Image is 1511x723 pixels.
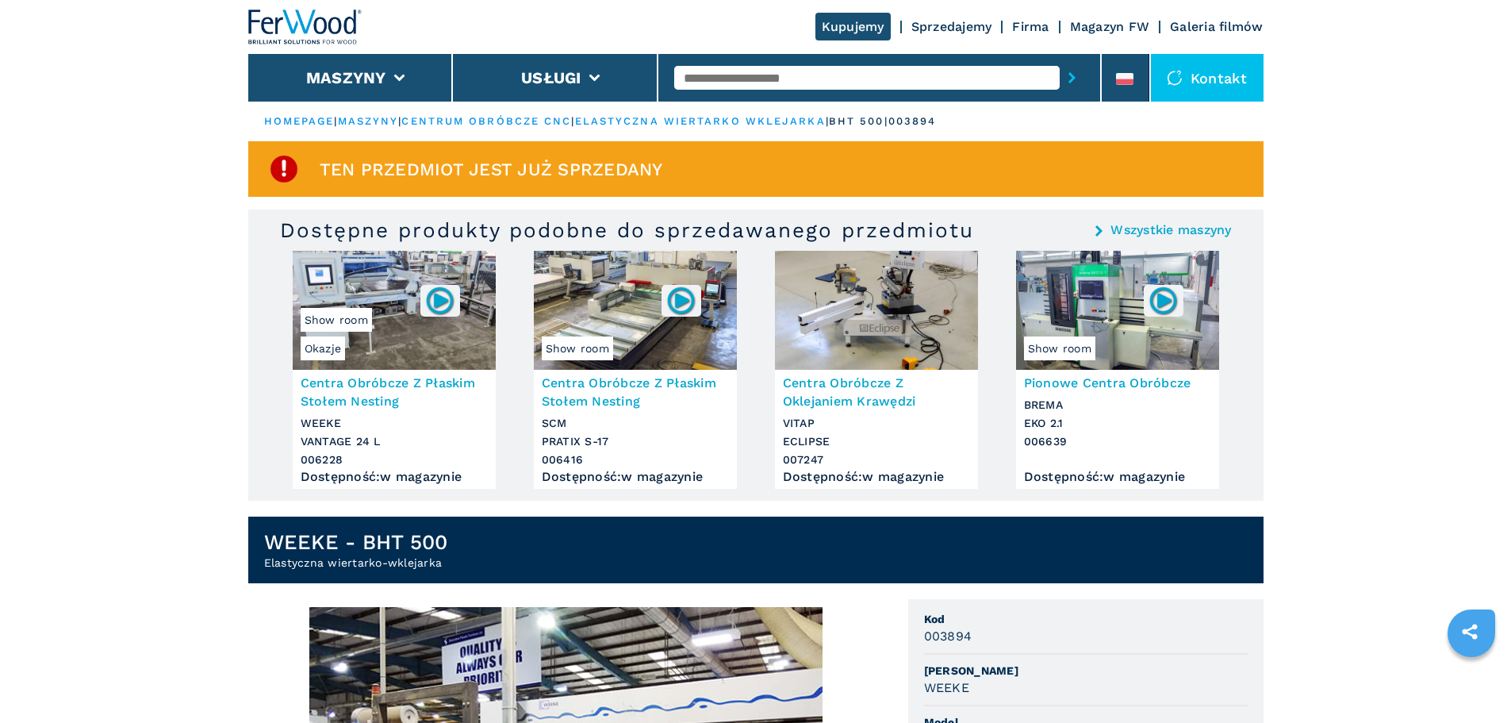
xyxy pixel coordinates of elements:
h3: Dostępne produkty podobne do sprzedawanego przedmiotu [280,217,974,243]
div: Dostępność : w magazynie [1024,473,1211,481]
button: Maszyny [306,68,386,87]
span: Show room [542,337,613,360]
p: bht 500 | [829,114,888,129]
h3: Centra Obróbcze Z Oklejaniem Krawędzi [783,374,970,410]
a: elastyczna wiertarko wklejarka [575,115,826,127]
a: Wszystkie maszyny [1110,224,1231,237]
img: Pionowe Centra Obróbcze BREMA EKO 2.1 [1016,251,1219,370]
a: Kupujemy [815,13,891,40]
h2: Elastyczna wiertarko-wklejarka [264,555,448,571]
div: Dostępność : w magazynie [301,473,488,481]
div: Dostępność : w magazynie [783,473,970,481]
a: HOMEPAGE [264,115,335,127]
span: | [398,115,401,127]
h3: VITAP ECLIPSE 007247 [783,414,970,469]
img: 006639 [1148,285,1179,316]
span: | [826,115,829,127]
button: submit-button [1060,60,1084,96]
a: Centra Obróbcze Z Płaskim Stołem Nesting SCM PRATIX S-17Show room006416Centra Obróbcze Z Płaskim ... [534,251,737,489]
h3: BREMA EKO 2.1 006639 [1024,396,1211,451]
h3: WEEKE [924,679,969,697]
img: Centra Obróbcze Z Oklejaniem Krawędzi VITAP ECLIPSE [775,251,978,370]
img: 006416 [665,285,696,316]
h3: Pionowe Centra Obróbcze [1024,374,1211,392]
h3: WEEKE VANTAGE 24 L 006228 [301,414,488,469]
a: Centra Obróbcze Z Płaskim Stołem Nesting WEEKE VANTAGE 24 LOkazjeShow room006228Centra Obróbcze Z... [293,251,496,489]
span: Okazje [301,337,346,360]
img: Centra Obróbcze Z Płaskim Stołem Nesting SCM PRATIX S-17 [534,251,737,370]
p: 003894 [888,114,937,129]
span: [PERSON_NAME] [924,663,1248,679]
a: Centra Obróbcze Z Oklejaniem Krawędzi VITAP ECLIPSECentra Obróbcze Z Oklejaniem KrawędziVITAPECLI... [775,251,978,489]
button: Usługi [521,68,581,87]
h3: SCM PRATIX S-17 006416 [542,414,729,469]
span: | [571,115,574,127]
span: Ten przedmiot jest już sprzedany [320,160,663,179]
img: Centra Obróbcze Z Płaskim Stołem Nesting WEEKE VANTAGE 24 L [293,251,496,370]
a: Sprzedajemy [911,19,992,34]
h1: WEEKE - BHT 500 [264,529,448,555]
img: SoldProduct [268,153,300,185]
a: Galeria filmów [1170,19,1264,34]
h3: Centra Obróbcze Z Płaskim Stołem Nesting [542,374,729,410]
h3: Centra Obróbcze Z Płaskim Stołem Nesting [301,374,488,410]
span: | [334,115,337,127]
h3: 003894 [924,627,972,645]
span: Show room [301,308,372,332]
span: Kod [924,611,1248,627]
a: Magazyn FW [1070,19,1150,34]
img: Kontakt [1167,70,1183,86]
a: maszyny [338,115,399,127]
img: 006228 [424,285,455,316]
a: sharethis [1450,612,1490,652]
div: Kontakt [1151,54,1264,102]
img: Ferwood [248,10,362,44]
iframe: Chat [1444,652,1499,711]
a: centrum obróbcze cnc [401,115,571,127]
a: Pionowe Centra Obróbcze BREMA EKO 2.1Show room006639Pionowe Centra ObróbczeBREMAEKO 2.1006639Dost... [1016,251,1219,489]
div: Dostępność : w magazynie [542,473,729,481]
a: Firma [1012,19,1049,34]
span: Show room [1024,337,1095,360]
